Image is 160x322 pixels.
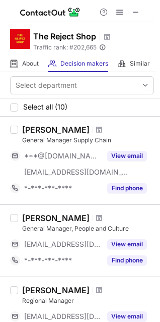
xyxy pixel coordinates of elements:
[33,30,96,42] h1: The Reject Shop
[22,60,39,68] span: About
[10,29,30,49] img: d44bc6f852ca8c4ca196d6acd448e3c4
[22,285,90,295] div: [PERSON_NAME]
[22,125,90,135] div: [PERSON_NAME]
[60,60,108,68] span: Decision makers
[20,6,81,18] img: ContactOut v5.3.10
[16,80,77,90] div: Select department
[24,312,101,321] span: [EMAIL_ADDRESS][DOMAIN_NAME]
[23,103,67,111] span: Select all (10)
[107,311,147,321] button: Reveal Button
[107,183,147,193] button: Reveal Button
[22,213,90,223] div: [PERSON_NAME]
[130,60,150,68] span: Similar
[107,151,147,161] button: Reveal Button
[22,224,154,233] div: General Manager, People and Culture
[22,136,154,145] div: General Manager Supply Chain
[33,44,97,51] span: Traffic rank: # 202,665
[107,239,147,249] button: Reveal Button
[24,168,129,177] span: [EMAIL_ADDRESS][DOMAIN_NAME]
[22,296,154,305] div: Regional Manager
[107,255,147,265] button: Reveal Button
[24,151,101,160] span: ***@[DOMAIN_NAME]
[24,240,101,249] span: [EMAIL_ADDRESS][DOMAIN_NAME]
